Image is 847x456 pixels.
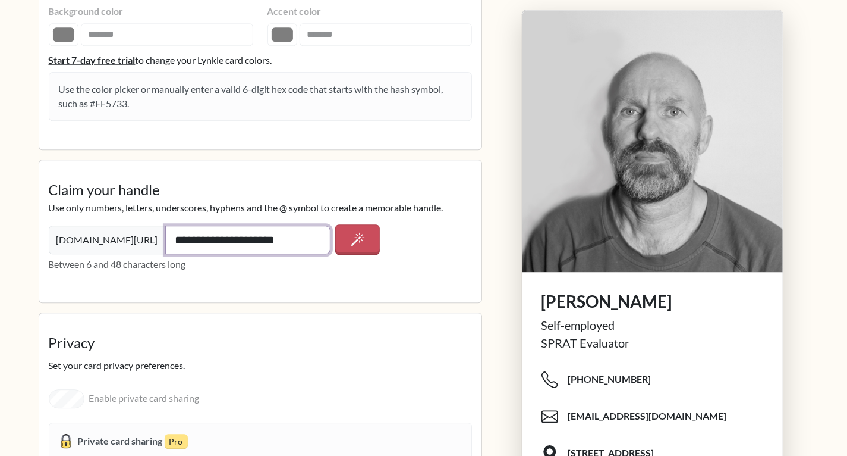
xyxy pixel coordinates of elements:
span: [PHONE_NUMBER] [541,362,773,399]
legend: Claim your handle [49,179,472,201]
strong: Private card sharing [78,435,165,446]
span: [DOMAIN_NAME][URL] [49,226,166,254]
span: to change your Lynkle card colors. [136,54,272,65]
span: [EMAIL_ADDRESS][DOMAIN_NAME] [541,399,773,436]
div: Self-employed [541,317,764,335]
span: [PHONE_NUMBER] [568,373,651,386]
legend: Privacy [49,332,472,358]
span: Start 7-day free trial [49,53,136,67]
small: Pro [165,434,188,449]
button: Generate a handle based on your name and organization [335,224,380,255]
span: [EMAIL_ADDRESS][DOMAIN_NAME] [568,410,726,423]
p: Set your card privacy preferences. [49,358,472,373]
p: Between 6 and 48 characters long [49,257,472,271]
div: Use the color picker or manually enter a valid 6-digit hex code that starts with the hash symbol,... [49,72,472,121]
p: Use only numbers, letters, underscores, hyphens and the @ symbol to create a memorable handle. [49,201,472,215]
h1: [PERSON_NAME] [541,292,764,312]
div: SPRAT Evaluator [541,335,764,352]
img: profile picture [522,10,783,272]
img: padlock [59,434,73,448]
span: Private card sharing is enabled [59,434,73,445]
